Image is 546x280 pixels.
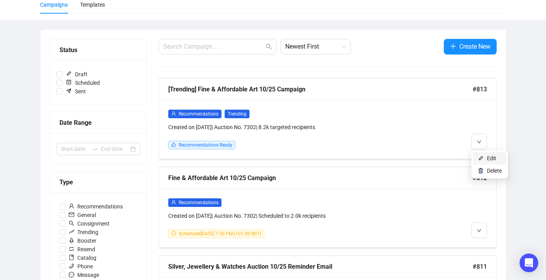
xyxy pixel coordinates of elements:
div: Templates [80,0,105,9]
span: Resend [66,245,98,254]
span: book [69,255,74,260]
span: rise [69,229,74,234]
div: Created on [DATE] | Auction No. 7302 | Scheduled to 2.0k recipients [168,212,406,220]
span: Newest First [285,39,346,54]
input: Search Campaign... [163,42,264,51]
div: Campaigns [40,0,68,9]
span: Create New [459,42,490,51]
span: plus [450,43,456,49]
span: Catalog [66,254,99,262]
span: rocket [69,238,74,243]
span: Consignment [66,219,113,228]
span: user [171,200,176,205]
span: Draft [63,70,91,79]
div: Open Intercom Messenger [520,254,538,272]
span: user [69,203,74,209]
a: Fine & Affordable Art 10/25 Campaign#812userRecommendationsCreated on [DATE]| Auction No. 7302| S... [159,167,497,248]
span: search [69,220,74,226]
span: phone [69,263,74,269]
div: [Trending] Fine & Affordable Art 10/25 Campaign [168,84,473,94]
span: message [69,272,74,277]
span: Message [66,271,102,279]
span: retweet [69,246,74,252]
span: to [92,146,98,152]
span: Edit [487,155,496,161]
span: clock-circle [171,231,176,236]
span: Scheduled [DATE] 7:30 PM (+01:00 BST) [179,231,261,236]
span: down [477,140,481,144]
div: Created on [DATE] | Auction No. 7302 | 8.2k targeted recipients [168,123,406,131]
span: Sent [63,87,89,96]
span: #811 [473,262,487,271]
div: Date Range [59,118,137,128]
div: Silver, Jewellery & Watches Auction 10/25 Reminder Email [168,262,473,271]
span: down [477,228,481,233]
span: Recommendations [179,200,218,205]
div: Status [59,45,137,55]
div: Fine & Affordable Art 10/25 Campaign [168,173,473,183]
button: Create New [444,39,497,54]
span: Trending [66,228,101,236]
img: svg+xml;base64,PHN2ZyB4bWxucz0iaHR0cDovL3d3dy53My5vcmcvMjAwMC9zdmciIHhtbG5zOnhsaW5rPSJodHRwOi8vd3... [478,168,484,174]
span: mail [69,212,74,217]
img: svg+xml;base64,PHN2ZyB4bWxucz0iaHR0cDovL3d3dy53My5vcmcvMjAwMC9zdmciIHhtbG5zOnhsaW5rPSJodHRwOi8vd3... [478,155,484,161]
span: Booster [66,236,99,245]
span: General [66,211,99,219]
span: Delete [487,168,502,174]
div: Type [59,177,137,187]
span: swap-right [92,146,98,152]
a: [Trending] Fine & Affordable Art 10/25 Campaign#813userRecommendationsTrendingCreated on [DATE]| ... [159,78,497,159]
span: Scheduled [63,79,103,87]
span: #813 [473,84,487,94]
span: Trending [225,110,249,118]
span: Recommendations [66,202,126,211]
input: End date [101,145,129,153]
span: like [171,142,176,147]
span: user [171,111,176,116]
span: Phone [66,262,96,271]
span: search [266,44,272,50]
span: Recommendations [179,111,218,117]
span: Recommendations Ready [179,142,232,148]
input: Start date [61,145,89,153]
